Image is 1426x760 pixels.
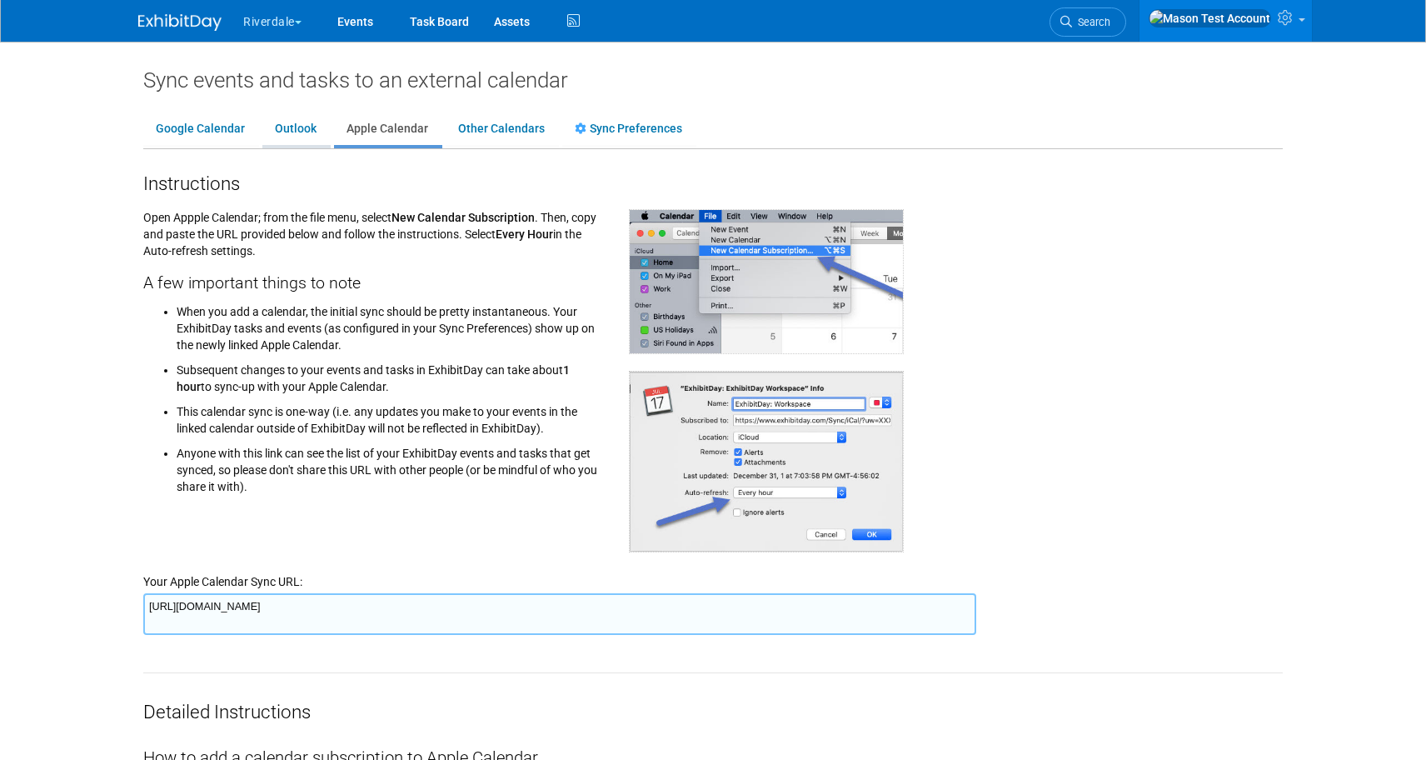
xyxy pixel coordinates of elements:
a: Outlook [262,113,329,145]
a: Search [1050,7,1126,37]
span: Search [1072,16,1110,28]
div: Open Appple Calendar; from the file menu, select . Then, copy and paste the URL provided below an... [131,197,616,503]
span: Every Hour [496,227,553,241]
a: Google Calendar [143,113,257,145]
img: Apple Calendar screen shot for adding external calendar [629,209,904,353]
a: Sync Preferences [562,113,695,145]
div: Sync events and tasks to an external calendar [143,67,1283,93]
a: Apple Calendar [334,113,441,145]
img: ExhibitDay [138,14,222,31]
img: Mason Test Account [1149,9,1271,27]
a: Other Calendars [446,113,557,145]
img: Apple Calendar screen shot for adding external calendar [629,371,904,552]
li: When you add a calendar, the initial sync should be pretty instantaneous. Your ExhibitDay tasks a... [177,299,604,353]
div: Your Apple Calendar Sync URL: [143,552,1283,590]
div: Instructions [143,166,1283,197]
textarea: [URL][DOMAIN_NAME] [143,593,976,635]
li: This calendar sync is one-way (i.e. any updates you make to your events in the linked calendar ou... [177,395,604,437]
div: A few important things to note [143,259,604,295]
span: New Calendar Subscription [391,211,535,224]
div: Detailed Instructions [143,673,1283,725]
li: Subsequent changes to your events and tasks in ExhibitDay can take about to sync-up with your App... [177,353,604,395]
li: Anyone with this link can see the list of your ExhibitDay events and tasks that get synced, so pl... [177,437,604,495]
